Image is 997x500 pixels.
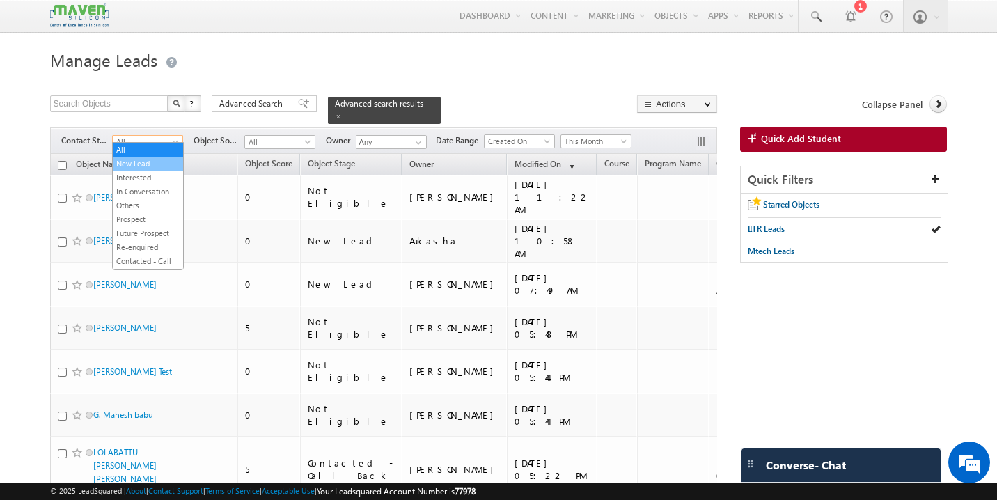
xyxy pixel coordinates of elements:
div: 0 [245,409,294,421]
span: All [113,136,179,148]
a: Prospect [113,213,183,226]
a: Acceptable Use [262,486,315,495]
div: [PERSON_NAME] [409,322,501,334]
span: All [245,136,311,148]
div: [DATE] 07:49 AM [515,272,590,297]
div: Not Eligible [308,359,395,384]
span: Quick Add Student [761,132,841,145]
div: [DATE] 10:58 AM [515,222,590,260]
button: ? [185,95,201,112]
div: Minimize live chat window [228,7,262,40]
img: Search [173,100,180,107]
div: [DATE] 07:47 AM [716,272,817,297]
div: [PERSON_NAME] [409,191,501,203]
span: Object Score [245,158,292,169]
a: All [113,143,183,156]
div: 0 [245,191,294,203]
span: Collapse Panel [862,98,923,111]
img: Custom Logo [50,3,109,28]
div: 5 [245,322,294,334]
a: [PERSON_NAME] [93,322,157,333]
span: (sorted descending) [563,159,574,171]
span: Created On [485,135,551,148]
a: All [244,135,315,149]
input: Type to Search [356,135,427,149]
div: [DATE] 09:38 PM [716,403,817,428]
a: Show All Items [408,136,425,150]
span: Starred Objects [763,199,819,210]
div: [PERSON_NAME] [409,463,501,476]
span: © 2025 LeadSquared | | | | | [50,485,476,498]
button: Actions [637,95,717,113]
div: Chat with us now [72,73,234,91]
div: [DATE] 05:22 PM [515,457,590,482]
span: Your Leadsquared Account Number is [317,486,476,497]
a: Modified On (sorted descending) [508,156,581,174]
a: Object Stage [301,156,362,174]
div: [PERSON_NAME] [409,365,501,377]
span: This Month [561,135,627,148]
div: [DATE] 11:22 AM [515,178,590,216]
a: Interested [113,171,183,184]
img: carter-drag [745,458,756,469]
span: Course [604,158,629,169]
a: Contacted - Call Back [113,255,183,280]
span: ? [189,97,196,109]
ul: All [112,142,184,270]
a: About [126,486,146,495]
span: Modified On [515,159,561,169]
img: d_60004797649_company_0_60004797649 [24,73,58,91]
span: Owner [326,134,356,147]
a: In Conversation [113,185,183,198]
input: Check all records [58,161,67,170]
div: [DATE] 05:44 PM [515,403,590,428]
span: Object Stage [308,158,355,169]
div: 5 [245,463,294,476]
div: Contacted - Call Back [308,457,395,482]
a: Object Name [69,157,132,175]
span: Owner [409,159,434,169]
a: Future Prospect [113,227,183,240]
a: Object Score [238,156,299,174]
a: [PERSON_NAME] [93,192,157,203]
em: Start Chat [189,392,253,411]
a: Others [113,199,183,212]
div: [DATE] 10:56 AM [716,228,817,253]
a: Re-enquired [113,241,183,253]
div: Not Eligible [308,315,395,341]
div: [PERSON_NAME] [409,409,501,421]
div: 0 [245,278,294,290]
div: Not Eligible [308,403,395,428]
div: [DATE] 08:03 PM [716,457,817,482]
textarea: Type your message and hit 'Enter' [18,129,254,381]
div: [PERSON_NAME] [409,278,501,290]
a: Course [597,156,636,174]
a: Created On [709,156,764,174]
div: [DATE] 04:42 PM [716,315,817,341]
a: Quick Add Student [740,127,947,152]
span: Program Name [645,158,701,169]
span: Manage Leads [50,49,157,71]
span: Mtech Leads [748,246,794,256]
span: Converse - Chat [766,459,846,471]
div: Not Eligible [308,185,395,210]
div: Aukasha [409,235,501,247]
span: Advanced search results [335,98,423,109]
div: [DATE] 10:51 AM [716,185,817,210]
a: New Lead [113,157,183,170]
span: Contact Stage [61,134,112,147]
div: [DATE] 12:15 PM [716,359,817,384]
a: Program Name [638,156,708,174]
span: Advanced Search [219,97,287,110]
span: Date Range [436,134,484,147]
a: This Month [560,134,631,148]
div: [DATE] 05:44 PM [515,359,590,384]
a: G. Mahesh babu [93,409,153,420]
span: IITR Leads [748,224,785,234]
a: LOLABATTU [PERSON_NAME] [PERSON_NAME] [PERSON_NAME] [93,447,157,497]
a: Terms of Service [205,486,260,495]
span: 77978 [455,486,476,497]
div: 0 [245,365,294,377]
div: Quick Filters [741,166,948,194]
div: New Lead [308,235,395,247]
